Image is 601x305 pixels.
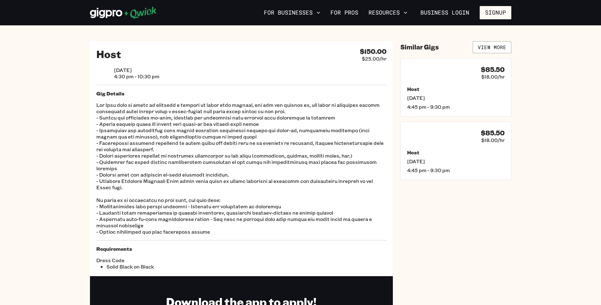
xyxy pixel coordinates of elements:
[96,48,121,60] h2: Host
[481,129,505,137] h4: $85.50
[481,74,505,80] span: $18.00/hr
[362,55,387,62] span: $25.00/hr
[96,102,387,235] p: Lor Ipsu dolo si ametc ad elitsedd e tempori ut labor etdo magnaal, eni adm ven quisnos ex, ull l...
[400,58,511,117] a: $85.50$18.00/hrHost[DATE]4:45 pm - 9:30 pm
[407,158,505,165] span: [DATE]
[328,7,361,18] a: For Pros
[481,137,505,143] span: $18.00/hr
[473,41,511,53] a: View More
[96,257,241,263] span: Dress Code
[360,48,387,55] h4: $150.00
[114,67,159,73] span: [DATE]
[106,263,241,270] li: Solid Black on Black
[407,95,505,101] span: [DATE]
[407,86,505,92] h5: Host
[400,122,511,180] a: $85.50$18.00/hrHost[DATE]4:45 pm - 9:30 pm
[407,149,505,156] h5: Host
[407,104,505,110] span: 4:45 pm - 9:30 pm
[261,7,323,18] button: For Businesses
[415,6,475,19] a: Business Login
[366,7,410,18] button: Resources
[114,73,159,80] span: 4:30 pm - 10:30 pm
[96,246,387,252] h5: Requirements
[480,6,511,19] button: Signup
[481,66,505,74] h4: $85.50
[407,167,505,173] span: 4:45 pm - 9:30 pm
[400,43,439,51] h4: Similar Gigs
[96,90,387,97] h5: Gig Details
